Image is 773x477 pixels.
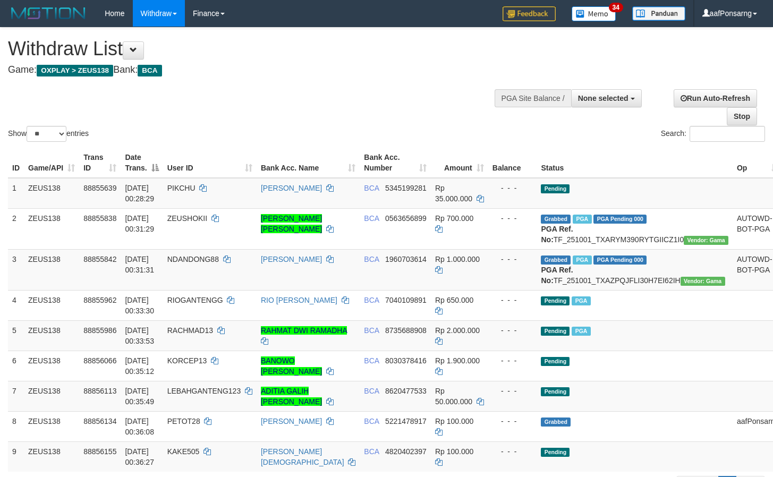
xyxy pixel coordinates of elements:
span: Copy 8735688908 to clipboard [385,326,427,335]
span: 88856113 [83,387,116,395]
span: PETOT28 [167,417,200,425]
span: BCA [364,214,379,223]
span: [DATE] 00:35:49 [125,387,154,406]
span: Rp 100.000 [435,417,473,425]
td: ZEUS138 [24,381,79,411]
div: PGA Site Balance / [495,89,571,107]
a: ADITIA GALIH [PERSON_NAME] [261,387,322,406]
span: 88855962 [83,296,116,304]
a: RAHMAT DWI RAMADHA [261,326,347,335]
span: Pending [541,327,570,336]
h4: Game: Bank: [8,65,505,75]
span: Copy 5345199281 to clipboard [385,184,427,192]
span: Rp 35.000.000 [435,184,472,203]
img: panduan.png [632,6,685,21]
th: Date Trans.: activate to sort column descending [121,148,163,178]
span: PGA Pending [593,215,647,224]
span: Marked by aafsreyleap [572,327,590,336]
input: Search: [690,126,765,142]
a: [PERSON_NAME][DEMOGRAPHIC_DATA] [261,447,344,466]
span: Rp 1.000.000 [435,255,480,263]
span: Pending [541,448,570,457]
td: 9 [8,441,24,472]
td: 3 [8,249,24,290]
div: - - - [492,446,533,457]
td: TF_251001_TXAZPQJFLI30H7EI62IH [537,249,733,290]
div: - - - [492,254,533,265]
span: 88855838 [83,214,116,223]
span: Copy 5221478917 to clipboard [385,417,427,425]
span: Vendor URL: https://trx31.1velocity.biz [681,277,725,286]
td: 4 [8,290,24,320]
label: Show entries [8,126,89,142]
img: Button%20Memo.svg [572,6,616,21]
span: RACHMAD13 [167,326,213,335]
div: - - - [492,386,533,396]
b: PGA Ref. No: [541,266,573,285]
div: - - - [492,183,533,193]
span: Copy 4820402397 to clipboard [385,447,427,456]
span: Rp 1.900.000 [435,356,480,365]
span: 88855986 [83,326,116,335]
th: User ID: activate to sort column ascending [163,148,257,178]
span: BCA [364,417,379,425]
th: Status [537,148,733,178]
span: Copy 8620477533 to clipboard [385,387,427,395]
span: Rp 100.000 [435,447,473,456]
span: BCA [364,184,379,192]
span: NDANDONG88 [167,255,219,263]
td: ZEUS138 [24,249,79,290]
span: Pending [541,296,570,305]
div: - - - [492,213,533,224]
b: PGA Ref. No: [541,225,573,244]
span: BCA [364,296,379,304]
th: Bank Acc. Number: activate to sort column ascending [360,148,431,178]
th: Balance [488,148,537,178]
span: Pending [541,387,570,396]
span: Marked by aafsreyleap [572,296,590,305]
td: 6 [8,351,24,381]
span: Marked by aafsreyleap [573,215,591,224]
span: BCA [364,326,379,335]
th: Bank Acc. Name: activate to sort column ascending [257,148,360,178]
div: - - - [492,355,533,366]
span: Copy 1960703614 to clipboard [385,255,427,263]
td: ZEUS138 [24,208,79,249]
span: BCA [364,356,379,365]
td: ZEUS138 [24,320,79,351]
span: Grabbed [541,215,571,224]
td: ZEUS138 [24,290,79,320]
a: [PERSON_NAME] [PERSON_NAME] [261,214,322,233]
td: 2 [8,208,24,249]
span: 34 [609,3,623,12]
td: ZEUS138 [24,441,79,472]
span: 88855639 [83,184,116,192]
span: [DATE] 00:36:08 [125,417,154,436]
a: Run Auto-Refresh [674,89,757,107]
td: TF_251001_TXARYM390RYTGIICZ1I0 [537,208,733,249]
span: Rp 2.000.000 [435,326,480,335]
span: Copy 8030378416 to clipboard [385,356,427,365]
a: BANOWO [PERSON_NAME] [261,356,322,376]
span: [DATE] 00:33:30 [125,296,154,315]
th: Game/API: activate to sort column ascending [24,148,79,178]
span: BCA [364,387,379,395]
td: ZEUS138 [24,351,79,381]
h1: Withdraw List [8,38,505,59]
td: ZEUS138 [24,411,79,441]
a: [PERSON_NAME] [261,184,322,192]
img: MOTION_logo.png [8,5,89,21]
div: - - - [492,416,533,427]
span: ZEUSHOKII [167,214,207,223]
span: Pending [541,357,570,366]
span: Marked by aafsreyleap [573,255,591,265]
td: 1 [8,178,24,209]
span: [DATE] 00:36:27 [125,447,154,466]
span: PIKCHU [167,184,196,192]
span: KAKE505 [167,447,200,456]
span: 88856134 [83,417,116,425]
span: LEBAHGANTENG123 [167,387,241,395]
span: [DATE] 00:28:29 [125,184,154,203]
th: Amount: activate to sort column ascending [431,148,488,178]
span: Pending [541,184,570,193]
